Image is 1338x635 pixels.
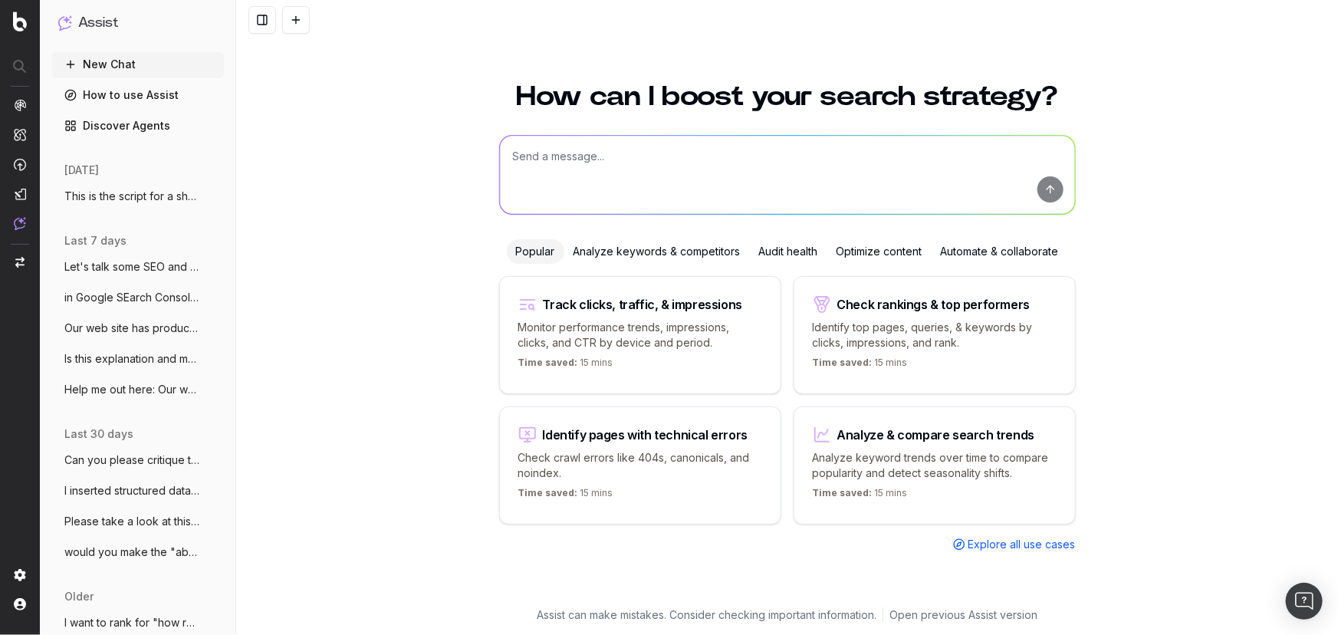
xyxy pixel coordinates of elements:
[543,429,748,441] div: Identify pages with technical errors
[932,239,1068,264] div: Automate & collaborate
[52,479,224,503] button: I inserted structured data onto a web pa
[64,290,199,305] span: in Google SEarch Console, the "Performan
[543,298,743,311] div: Track clicks, traffic, & impressions
[64,189,199,204] span: This is the script for a short video I a
[52,509,224,534] button: Please take a look at this page. (1) can
[52,255,224,279] button: Let's talk some SEO and data analytics.
[813,357,873,368] span: Time saved:
[14,188,26,200] img: Studio
[64,452,199,468] span: Can you please critique this summary of
[1286,583,1323,620] div: Open Intercom Messenger
[953,537,1076,552] a: Explore all use cases
[52,184,224,209] button: This is the script for a short video I a
[813,487,908,505] p: 15 mins
[78,12,118,34] h1: Assist
[13,12,27,31] img: Botify logo
[52,52,224,77] button: New Chat
[64,483,199,498] span: I inserted structured data onto a web pa
[58,15,72,30] img: Assist
[52,347,224,371] button: Is this explanation and metaphor apt? "I
[537,607,876,623] p: Assist can make mistakes. Consider checking important information.
[52,610,224,635] button: I want to rank for "how radar sensors wo
[813,357,908,375] p: 15 mins
[14,99,26,111] img: Analytics
[518,487,613,505] p: 15 mins
[52,83,224,107] a: How to use Assist
[813,450,1057,481] p: Analyze keyword trends over time to compare popularity and detect seasonality shifts.
[64,259,199,275] span: Let's talk some SEO and data analytics.
[64,545,199,560] span: would you make the "about" in this schem
[968,537,1076,552] span: Explore all use cases
[15,257,25,268] img: Switch project
[14,598,26,610] img: My account
[52,448,224,472] button: Can you please critique this summary of
[564,239,750,264] div: Analyze keywords & competitors
[827,239,932,264] div: Optimize content
[52,316,224,341] button: Our web site has products and related "L
[14,569,26,581] img: Setting
[64,321,199,336] span: Our web site has products and related "L
[889,607,1037,623] a: Open previous Assist version
[52,377,224,402] button: Help me out here: Our website does not a
[64,233,127,248] span: last 7 days
[14,158,26,171] img: Activation
[837,298,1031,311] div: Check rankings & top performers
[14,217,26,230] img: Assist
[518,320,762,350] p: Monitor performance trends, impressions, clicks, and CTR by device and period.
[64,615,199,630] span: I want to rank for "how radar sensors wo
[750,239,827,264] div: Audit health
[64,514,199,529] span: Please take a look at this page. (1) can
[518,357,613,375] p: 15 mins
[64,426,133,442] span: last 30 days
[813,487,873,498] span: Time saved:
[52,114,224,138] a: Discover Agents
[64,351,199,367] span: Is this explanation and metaphor apt? "I
[507,239,564,264] div: Popular
[58,12,218,34] button: Assist
[64,382,199,397] span: Help me out here: Our website does not a
[813,320,1057,350] p: Identify top pages, queries, & keywords by clicks, impressions, and rank.
[64,163,99,178] span: [DATE]
[518,357,578,368] span: Time saved:
[518,450,762,481] p: Check crawl errors like 404s, canonicals, and noindex.
[52,285,224,310] button: in Google SEarch Console, the "Performan
[64,589,94,604] span: older
[518,487,578,498] span: Time saved:
[14,128,26,141] img: Intelligence
[837,429,1035,441] div: Analyze & compare search trends
[499,83,1076,110] h1: How can I boost your search strategy?
[52,540,224,564] button: would you make the "about" in this schem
